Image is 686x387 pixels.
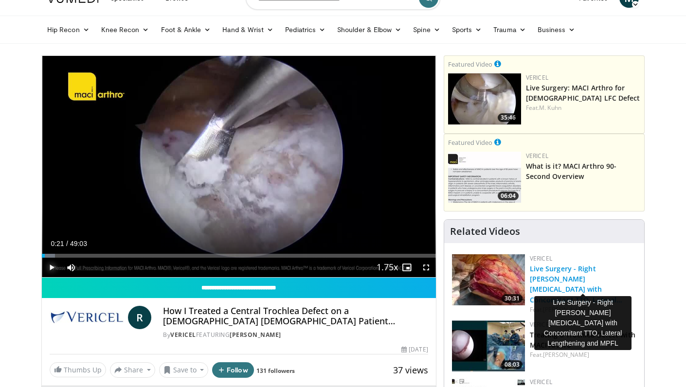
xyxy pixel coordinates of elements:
span: 37 views [393,364,428,376]
a: Thumbs Up [50,362,106,377]
a: Knee Recon [95,20,155,39]
button: Fullscreen [416,258,436,277]
a: What is it? MACI Arthro 90-Second Overview [526,161,617,181]
a: Sports [446,20,488,39]
div: Feat. [530,305,636,314]
a: 30:31 [452,254,525,305]
img: Vericel [50,306,124,329]
div: Progress Bar [42,254,436,258]
video-js: Video Player [42,56,436,278]
a: Live Surgery - Right [PERSON_NAME][MEDICAL_DATA] with Concomitant TTO, Lateral… [530,264,623,304]
h4: Related Videos [450,226,520,237]
a: 35:46 [448,73,521,124]
button: Save to [159,362,209,378]
a: Vericel [530,378,552,386]
span: 49:03 [70,240,87,247]
a: Trauma [487,20,532,39]
a: 131 followers [256,367,295,375]
button: Mute [61,258,81,277]
a: 06:04 [448,152,521,203]
small: Featured Video [448,60,492,69]
a: Business [532,20,581,39]
a: 08:03 [452,320,525,371]
a: [PERSON_NAME] [230,331,281,339]
button: Play [42,258,61,277]
span: 06:04 [498,192,519,200]
img: 0de30d39-bfe3-4001-9949-87048a0d8692.150x105_q85_crop-smart_upscale.jpg [452,320,525,371]
img: f2822210-6046-4d88-9b48-ff7c77ada2d7.150x105_q85_crop-smart_upscale.jpg [452,254,525,305]
a: Vericel [526,152,548,160]
a: Treating a Trochlea Defect with MACI Arthro [530,330,635,350]
div: Live Surgery - Right [PERSON_NAME][MEDICAL_DATA] with Concomitant TTO, Lateral Lengthening and MPFL [534,296,632,350]
span: 30:31 [502,294,523,303]
a: Hip Recon [41,20,95,39]
span: / [66,240,68,247]
h4: How I Treated a Central Trochlea Defect on a [DEMOGRAPHIC_DATA] [DEMOGRAPHIC_DATA] Patient… [163,306,428,327]
span: 35:46 [498,113,519,122]
a: Live Surgery: MACI Arthro for [DEMOGRAPHIC_DATA] LFC Defect [526,83,640,103]
button: Playback Rate [378,258,397,277]
a: Foot & Ankle [155,20,217,39]
button: Follow [212,362,254,378]
button: Enable picture-in-picture mode [397,258,416,277]
a: Shoulder & Elbow [331,20,407,39]
a: Spine [407,20,446,39]
img: aa6cc8ed-3dbf-4b6a-8d82-4a06f68b6688.150x105_q85_crop-smart_upscale.jpg [448,152,521,203]
a: Pediatrics [279,20,331,39]
div: Feat. [526,104,640,112]
span: 08:03 [502,360,523,369]
a: Vericel [530,320,552,329]
small: Featured Video [448,138,492,147]
img: eb023345-1e2d-4374-a840-ddbc99f8c97c.150x105_q85_crop-smart_upscale.jpg [448,73,521,124]
a: Vericel [526,73,548,82]
a: Hand & Wrist [217,20,279,39]
a: R [128,306,151,329]
a: Vericel [530,254,552,263]
div: Feat. [530,351,636,359]
a: M. Kuhn [539,104,561,112]
button: Share [110,362,155,378]
span: 0:21 [51,240,64,247]
a: [PERSON_NAME] [543,351,589,359]
a: Vericel [170,331,196,339]
div: By FEATURING [163,331,428,339]
div: [DATE] [401,345,428,354]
